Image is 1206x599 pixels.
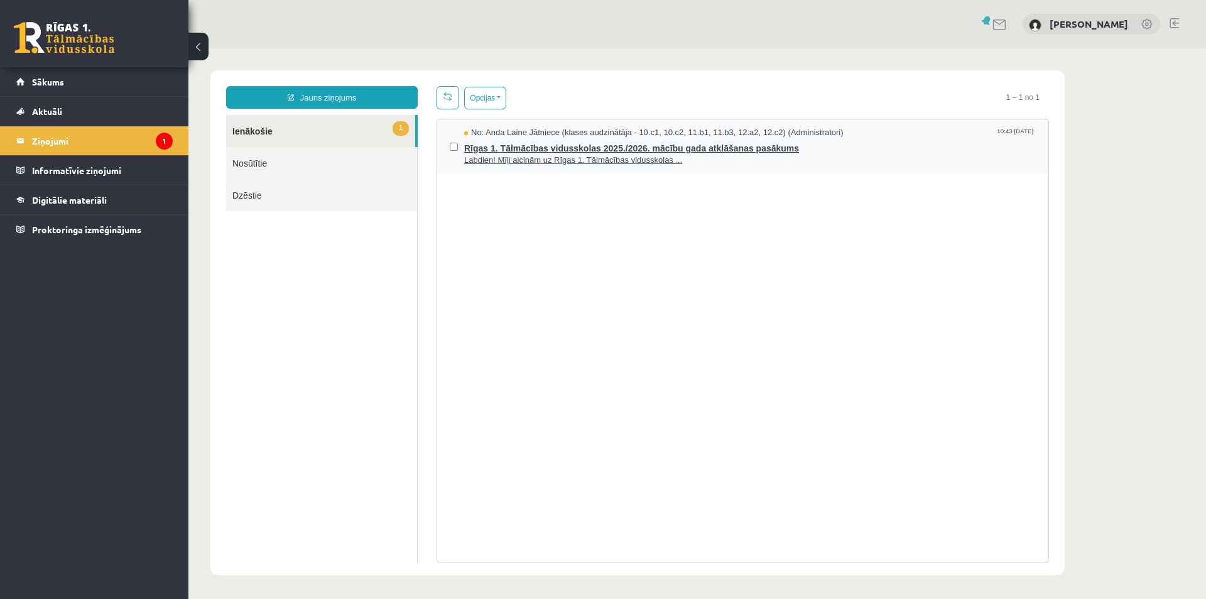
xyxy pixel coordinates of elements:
a: Informatīvie ziņojumi [16,156,173,185]
a: Sākums [16,67,173,96]
span: Digitālie materiāli [32,194,107,206]
a: Dzēstie [38,131,229,163]
img: Anda Masaļska [1029,19,1041,31]
a: Aktuāli [16,97,173,126]
legend: Informatīvie ziņojumi [32,156,173,185]
a: Nosūtītie [38,99,229,131]
span: Labdien! Mīļi aicinām uz Rīgas 1. Tālmācības vidusskolas ... [276,106,847,118]
a: Ziņojumi1 [16,126,173,155]
span: 1 [204,73,220,87]
span: Proktoringa izmēģinājums [32,224,141,235]
span: Rīgas 1. Tālmācības vidusskolas 2025./2026. mācību gada atklāšanas pasākums [276,91,847,106]
a: Jauns ziņojums [38,38,229,60]
span: Sākums [32,76,64,87]
legend: Ziņojumi [32,126,173,155]
span: 1 – 1 no 1 [808,38,861,60]
a: No: Anda Laine Jātniece (klases audzinātāja - 10.c1, 10.c2, 11.b1, 11.b3, 12.a2, 12.c2) (Administ... [276,79,847,118]
span: 10:43 [DATE] [806,79,847,88]
button: Opcijas [276,38,318,61]
span: No: Anda Laine Jātniece (klases audzinātāja - 10.c1, 10.c2, 11.b1, 11.b3, 12.a2, 12.c2) (Administ... [276,79,655,91]
a: [PERSON_NAME] [1050,18,1128,30]
a: Rīgas 1. Tālmācības vidusskola [14,22,114,53]
a: Digitālie materiāli [16,185,173,214]
a: 1Ienākošie [38,67,227,99]
a: Proktoringa izmēģinājums [16,215,173,244]
span: Aktuāli [32,106,62,117]
i: 1 [156,133,173,150]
